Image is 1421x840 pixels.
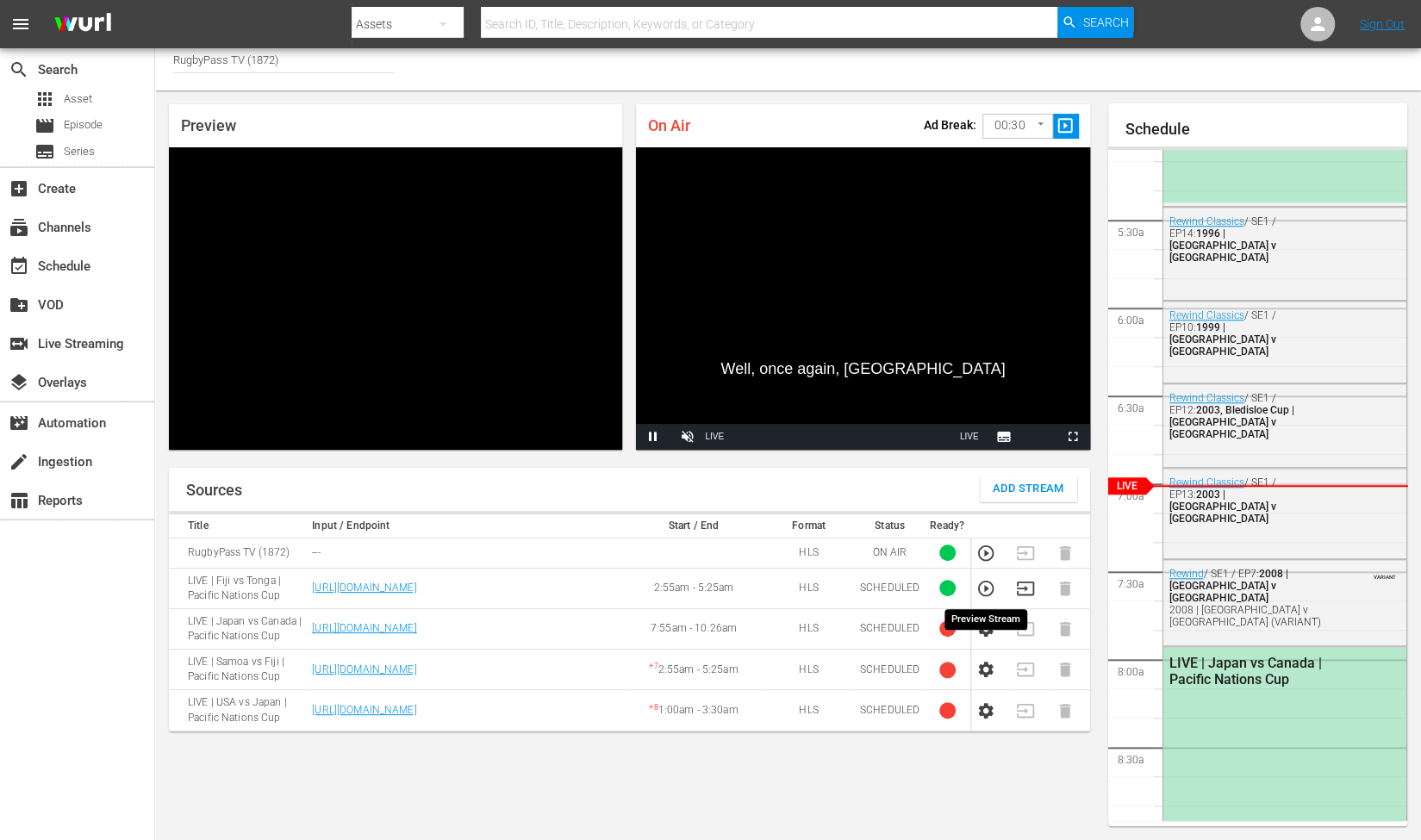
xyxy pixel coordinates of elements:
span: VARIANT [1374,566,1396,580]
td: LIVE | Fiji vs Tonga | Pacific Nations Cup [169,568,307,608]
span: Series [34,141,55,162]
span: Asset [34,89,55,109]
a: Rewind Classics [1169,309,1244,321]
span: Overlays [9,372,29,393]
sup: + 7 [649,662,658,670]
span: 1996 | [GEOGRAPHIC_DATA] v [GEOGRAPHIC_DATA] [1169,227,1276,264]
span: Create [9,178,29,199]
td: HLS [763,608,855,649]
button: Fullscreen [1056,424,1090,450]
div: LIVE | Japan vs Canada | Pacific Nations Cup [1169,655,1326,688]
span: 2003, Bledisloe Cup | [GEOGRAPHIC_DATA] v [GEOGRAPHIC_DATA] [1169,404,1294,440]
button: Subtitles [987,424,1021,450]
span: Live Streaming [9,333,29,354]
td: LIVE | Japan vs Canada | Pacific Nations Cup [169,608,307,649]
td: HLS [763,650,855,690]
span: Series [64,143,95,160]
div: 00:30 [982,109,1053,142]
div: Video Player [636,147,1089,450]
span: Episode [34,115,55,136]
th: Ready? [925,514,970,538]
span: menu [10,14,31,34]
button: Add Stream [980,476,1077,502]
th: Input / Endpoint [307,514,625,538]
a: Rewind Classics [1169,476,1244,488]
span: VOD [9,295,29,315]
td: SCHEDULED [855,690,925,731]
h1: Schedule [1125,121,1408,138]
td: 1:00am - 3:30am [625,690,763,731]
span: Episode [64,116,103,134]
span: Automation [9,413,29,433]
span: Search [9,59,29,80]
td: 2:55am - 5:25am [625,568,763,608]
span: Channels [9,217,29,238]
p: Ad Break: [924,118,976,132]
a: [URL][DOMAIN_NAME] [312,622,416,634]
td: HLS [763,568,855,608]
div: 2008 | [GEOGRAPHIC_DATA] v [GEOGRAPHIC_DATA] (VARIANT) [1169,604,1326,628]
span: Ingestion [9,451,29,472]
span: 2003 | [GEOGRAPHIC_DATA] v [GEOGRAPHIC_DATA] [1169,488,1276,525]
a: [URL][DOMAIN_NAME] [312,704,416,716]
button: Pause [636,424,670,450]
a: [URL][DOMAIN_NAME] [312,663,416,675]
a: Rewind Classics [1169,215,1244,227]
button: Transition [1016,579,1035,598]
button: Picture-in-Picture [1021,424,1056,450]
th: Format [763,514,855,538]
td: RugbyPass TV (1872) [169,538,307,568]
a: Rewind [1169,568,1204,580]
button: Search [1057,7,1133,38]
td: 2:55am - 5:25am [625,650,763,690]
button: Configure [976,701,995,720]
th: Status [855,514,925,538]
td: SCHEDULED [855,568,925,608]
img: ans4CAIJ8jUAAAAAAAAAAAAAAAAAAAAAAAAgQb4GAAAAAAAAAAAAAAAAAAAAAAAAJMjXAAAAAAAAAAAAAAAAAAAAAAAAgAT5G... [41,4,124,45]
span: On Air [648,116,690,134]
span: Asset [64,90,92,108]
td: SCHEDULED [855,608,925,649]
td: ON AIR [855,538,925,568]
td: LIVE | Samoa vs Fiji | Pacific Nations Cup [169,650,307,690]
span: Schedule [9,256,29,277]
button: Configure [976,660,995,679]
th: Title [169,514,307,538]
div: / SE1 / EP12: [1169,392,1326,440]
a: Sign Out [1360,17,1405,31]
a: Rewind Classics [1169,392,1244,404]
div: LIVE [705,424,724,450]
span: 2008 | [GEOGRAPHIC_DATA] v [GEOGRAPHIC_DATA] [1169,568,1288,604]
h1: Sources [186,482,242,499]
div: / SE1 / EP13: [1169,476,1326,525]
td: SCHEDULED [855,650,925,690]
td: HLS [763,538,855,568]
a: [URL][DOMAIN_NAME] [312,582,416,594]
button: Unmute [670,424,705,450]
button: Seek to live, currently playing live [952,424,987,450]
span: Reports [9,490,29,511]
span: Add Stream [993,479,1064,499]
div: / SE1 / EP7: [1169,568,1326,628]
span: 1999 | [GEOGRAPHIC_DATA] v [GEOGRAPHIC_DATA] [1169,321,1276,358]
span: Preview [181,116,236,134]
td: 7:55am - 10:26am [625,608,763,649]
div: / SE1 / EP14: [1169,215,1326,264]
button: Configure [976,619,995,638]
div: Video Player [169,147,622,450]
div: / SE1 / EP10: [1169,309,1326,358]
span: LIVE [960,432,979,441]
span: slideshow_sharp [1056,116,1075,136]
sup: + 8 [649,703,658,712]
td: --- [307,538,625,568]
td: HLS [763,690,855,731]
span: Search [1082,7,1128,38]
th: Start / End [625,514,763,538]
td: LIVE | USA vs Japan | Pacific Nations Cup [169,690,307,731]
